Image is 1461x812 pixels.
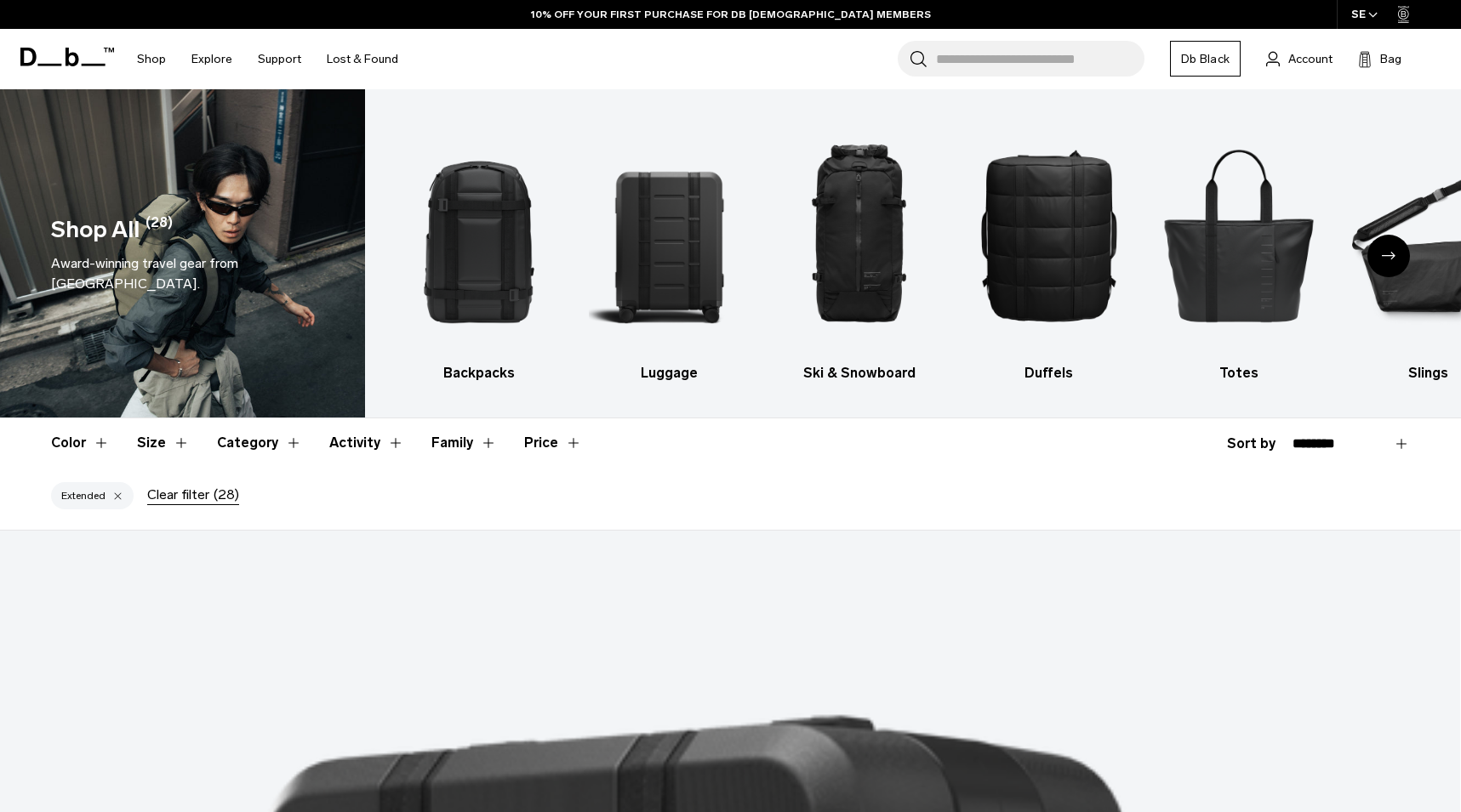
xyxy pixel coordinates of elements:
[399,363,559,383] h3: Backpacks
[51,418,110,468] button: Toggle Filter
[779,115,939,383] li: 3 / 10
[779,115,939,355] img: Db
[779,363,939,383] h3: Ski & Snowboard
[329,418,404,468] button: Toggle Filter
[399,115,559,383] a: Db Backpacks
[589,115,749,383] li: 2 / 10
[589,115,749,383] a: Db Luggage
[51,253,314,294] div: Award-winning travel gear from [GEOGRAPHIC_DATA].
[1159,363,1319,383] h3: Totes
[589,363,749,383] h3: Luggage
[969,115,1129,355] img: Db
[258,29,301,89] a: Support
[531,7,931,22] a: 10% OFF YOUR FIRST PURCHASE FOR DB [DEMOGRAPHIC_DATA] MEMBERS
[146,213,173,247] span: (28)
[431,418,497,468] button: Toggle Filter
[327,29,398,89] a: Lost & Found
[51,213,140,247] h1: Shop All
[1159,115,1319,355] img: Db
[524,418,582,468] button: Toggle Price
[214,485,239,505] span: (28)
[969,363,1129,383] h3: Duffels
[399,115,559,383] li: 1 / 10
[1159,115,1319,383] li: 5 / 10
[969,115,1129,383] li: 4 / 10
[1159,115,1319,383] a: Db Totes
[1367,235,1410,277] div: Next slide
[779,115,939,383] a: Db Ski & Snowboard
[399,115,559,355] img: Db
[1380,50,1401,68] span: Bag
[217,418,302,468] button: Toggle Filter
[124,29,411,89] nav: Main Navigation
[137,418,190,468] button: Toggle Filter
[1288,50,1333,68] span: Account
[589,115,749,355] img: Db
[1170,41,1241,77] a: Db Black
[1358,48,1401,69] button: Bag
[137,29,166,89] a: Shop
[1266,48,1333,69] a: Account
[191,29,232,89] a: Explore
[51,482,134,509] div: Extended
[147,485,239,505] div: Clear filter
[969,115,1129,383] a: Db Duffels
